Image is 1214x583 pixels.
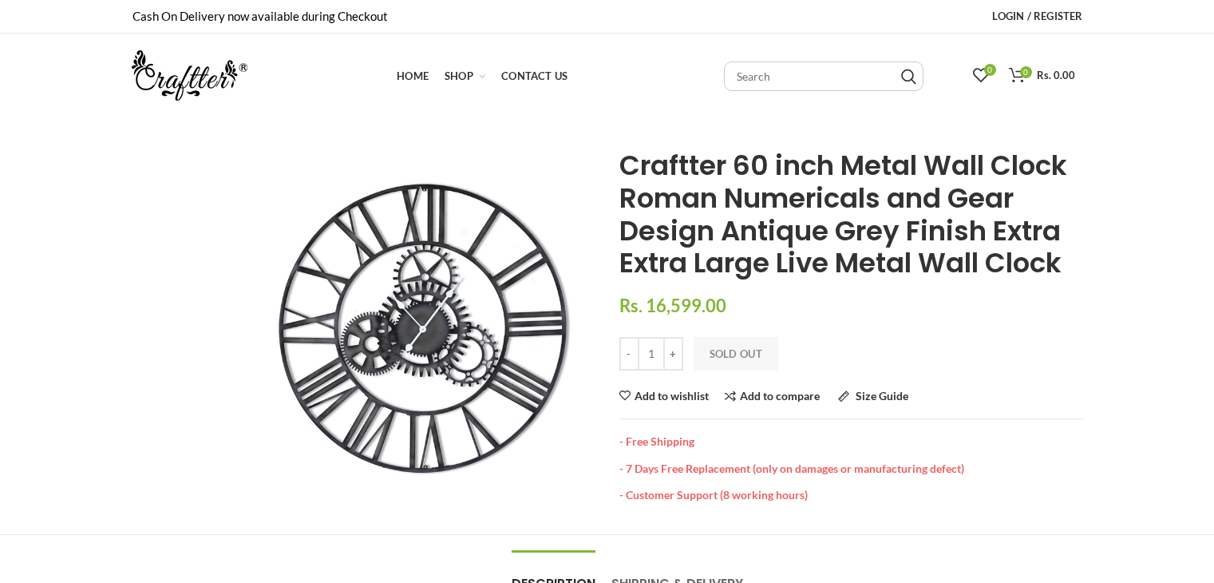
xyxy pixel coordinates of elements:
[132,50,247,101] img: craftter.com
[619,391,709,402] a: Add to wishlist
[619,337,639,371] input: -
[838,391,908,403] a: Size Guide
[243,149,595,501] img: Craftter 60 inch Metal Wall Clock Roman Numericals and Gear Design Antique Grey Finish Extra Extr...
[1037,69,1075,81] span: Rs. 0.00
[619,295,726,316] span: Rs. 16,599.00
[725,391,820,403] a: Add to compare
[901,69,916,85] input: Search
[493,60,575,92] a: Contact Us
[740,389,820,403] span: Add to compare
[1020,66,1032,78] span: 0
[663,337,683,371] input: +
[619,146,1067,282] span: Craftter 60 inch Metal Wall Clock Roman Numericals and Gear Design Antique Grey Finish Extra Extr...
[992,10,1082,22] span: Login / Register
[965,60,997,92] a: 0
[724,61,923,91] input: Search
[437,60,493,92] a: Shop
[397,69,429,82] span: Home
[984,64,996,76] span: 0
[501,69,567,82] span: Contact Us
[389,60,437,92] a: Home
[445,69,473,82] span: Shop
[619,418,1083,502] div: - Free Shipping - 7 Days Free Replacement (only on damages or manufacturing defect) - Customer Su...
[694,337,778,371] button: Sold Out
[635,391,709,402] span: Add to wishlist
[710,347,762,360] span: Sold Out
[856,389,908,403] span: Size Guide
[1001,60,1083,92] a: 0 Rs. 0.00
